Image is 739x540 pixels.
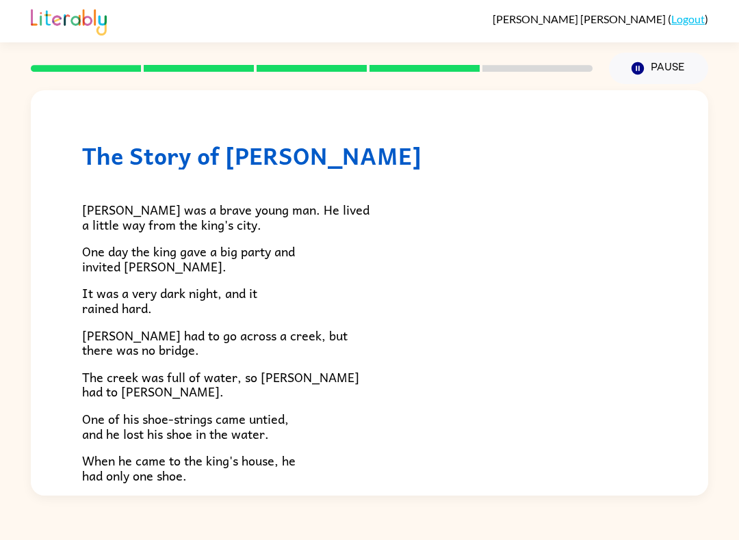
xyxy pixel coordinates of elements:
[82,200,369,234] span: [PERSON_NAME] was a brave young man. He lived a little way from the king's city.
[493,12,668,25] span: [PERSON_NAME] [PERSON_NAME]
[82,450,296,485] span: When he came to the king's house, he had only one shoe.
[671,12,705,25] a: Logout
[493,12,708,25] div: ( )
[609,53,708,84] button: Pause
[82,409,289,444] span: One of his shoe-strings came untied, and he lost his shoe in the water.
[82,283,257,318] span: It was a very dark night, and it rained hard.
[82,241,295,276] span: One day the king gave a big party and invited [PERSON_NAME].
[82,325,348,360] span: [PERSON_NAME] had to go across a creek, but there was no bridge.
[82,141,657,170] h1: The Story of [PERSON_NAME]
[82,367,359,402] span: The creek was full of water, so [PERSON_NAME] had to [PERSON_NAME].
[31,5,107,36] img: Literably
